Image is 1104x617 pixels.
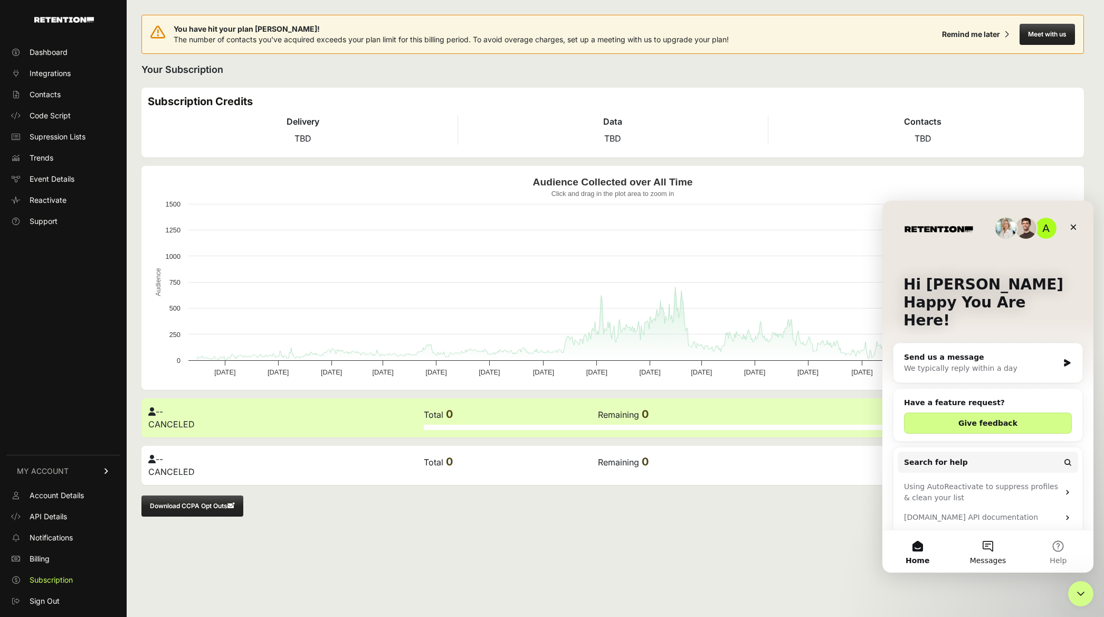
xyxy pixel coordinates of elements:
[882,201,1093,573] iframe: Intercom live chat
[598,409,639,420] label: Remaining
[938,25,1013,44] button: Remind me later
[30,68,71,79] span: Integrations
[30,490,84,501] span: Account Details
[148,405,423,418] div: --
[446,455,453,468] span: 0
[744,368,765,376] text: [DATE]
[6,65,120,82] a: Integrations
[6,107,120,124] a: Code Script
[551,190,674,198] text: Click and drag in the plot area to zoom in
[148,452,423,479] td: CANCELED
[6,593,120,610] a: Sign Out
[169,304,180,312] text: 500
[30,195,66,205] span: Reactivate
[169,278,180,286] text: 750
[268,368,289,376] text: [DATE]
[154,268,162,296] text: Audience
[642,408,649,420] span: 0
[177,357,180,364] text: 0
[30,89,61,100] span: Contacts
[6,44,120,61] a: Dashboard
[166,200,180,208] text: 1500
[30,532,73,543] span: Notifications
[533,176,693,188] text: Audience Collected over All Time
[851,368,872,376] text: [DATE]
[1068,581,1093,606] iframe: Intercom live chat
[6,572,120,588] a: Subscription
[6,508,120,525] a: API Details
[166,253,180,260] text: 1000
[30,511,67,522] span: API Details
[424,457,443,468] label: Total
[642,455,649,468] span: 0
[30,132,85,142] span: Supression Lists
[768,115,1078,128] h4: Contacts
[6,128,120,145] a: Supression Lists
[425,368,446,376] text: [DATE]
[6,149,120,166] a: Trends
[586,368,607,376] text: [DATE]
[6,455,120,487] a: MY ACCOUNT
[141,62,1084,77] h2: Your Subscription
[214,368,235,376] text: [DATE]
[6,213,120,230] a: Support
[174,35,729,44] span: The number of contacts you've acquired exceeds your plan limit for this billing period. To avoid ...
[373,368,394,376] text: [DATE]
[17,466,69,476] span: MY ACCOUNT
[30,596,60,606] span: Sign Out
[1020,24,1075,45] button: Meet with us
[148,115,458,128] h4: Delivery
[604,133,621,144] span: TBD
[30,575,73,585] span: Subscription
[34,17,94,23] img: Retention.com
[797,368,819,376] text: [DATE]
[533,368,554,376] text: [DATE]
[691,368,712,376] text: [DATE]
[141,496,243,517] button: Download CCPA Opt Outs
[640,368,661,376] text: [DATE]
[6,171,120,188] a: Event Details
[294,133,311,144] span: TBD
[169,331,180,339] text: 250
[915,133,931,144] span: TBD
[30,216,58,227] span: Support
[446,408,453,420] span: 0
[6,550,120,567] a: Billing
[30,47,68,58] span: Dashboard
[148,94,1078,109] h3: Subscription Credits
[6,192,120,209] a: Reactivate
[30,110,71,121] span: Code Script
[424,409,443,420] label: Total
[148,172,1078,384] svg: Audience Collected over All Time
[30,153,53,163] span: Trends
[6,86,120,103] a: Contacts
[148,405,423,431] td: CANCELED
[148,453,423,465] div: --
[30,554,50,564] span: Billing
[166,226,180,234] text: 1250
[6,487,120,504] a: Account Details
[174,24,729,34] span: You have hit your plan [PERSON_NAME]!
